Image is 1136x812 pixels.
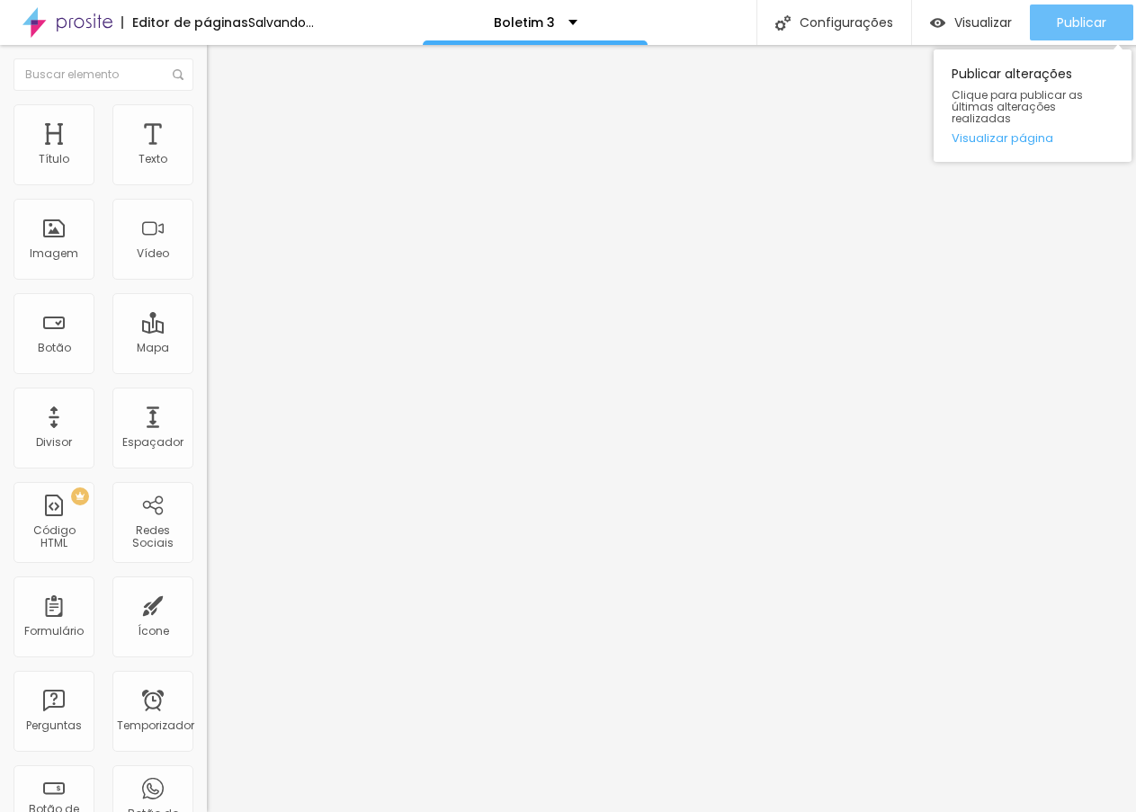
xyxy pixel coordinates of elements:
font: Visualizar página [952,129,1053,147]
font: Editor de páginas [132,13,248,31]
font: Clique para publicar as últimas alterações realizadas [952,87,1083,126]
font: Espaçador [122,434,183,450]
a: Visualizar página [952,132,1114,144]
img: Ícone [173,69,183,80]
font: Divisor [36,434,72,450]
font: Perguntas [26,718,82,733]
button: Publicar [1030,4,1133,40]
font: Botão [38,340,71,355]
img: view-1.svg [930,15,945,31]
button: Visualizar [912,4,1030,40]
font: Visualizar [954,13,1012,31]
div: Salvando... [248,16,314,29]
font: Temporizador [117,718,194,733]
img: Ícone [775,15,791,31]
font: Imagem [30,245,78,261]
font: Publicar alterações [952,65,1072,83]
font: Formulário [24,623,84,638]
font: Configurações [800,13,893,31]
font: Boletim 3 [494,13,555,31]
font: Publicar [1057,13,1106,31]
font: Título [39,151,69,166]
font: Texto [139,151,167,166]
font: Mapa [137,340,169,355]
font: Redes Sociais [132,522,174,550]
font: Vídeo [137,245,169,261]
font: Código HTML [33,522,76,550]
font: Ícone [138,623,169,638]
input: Buscar elemento [13,58,193,91]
